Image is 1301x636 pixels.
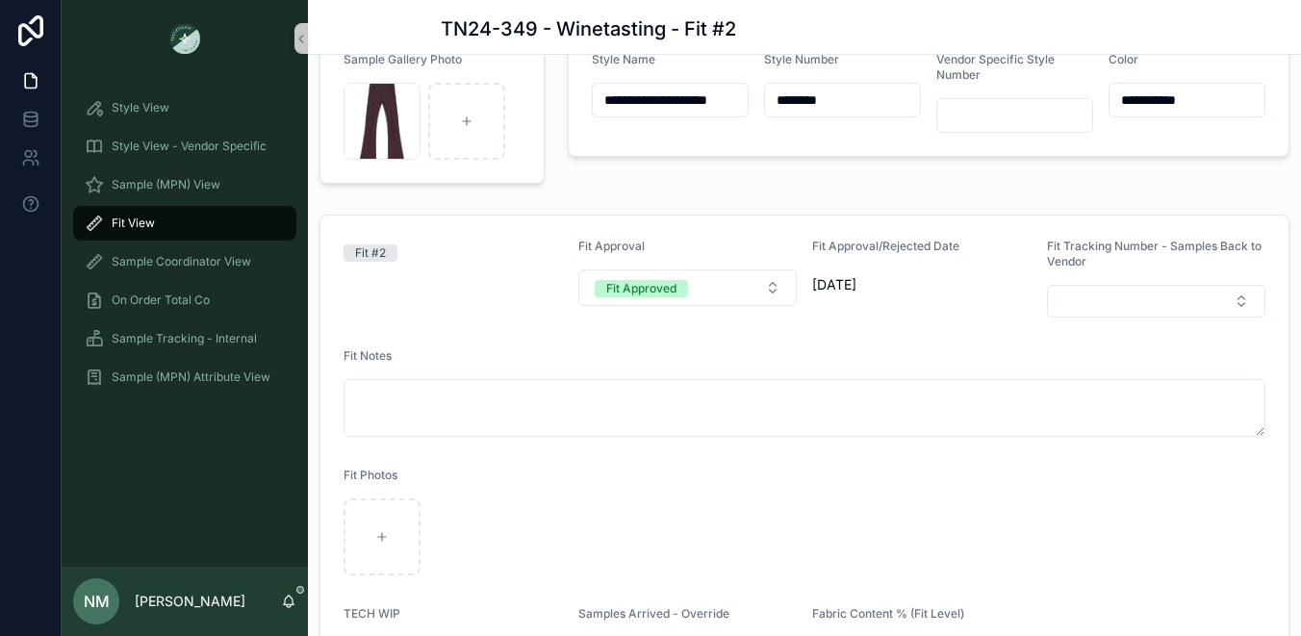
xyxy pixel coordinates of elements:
a: Fit View [73,206,296,241]
div: Fit Approved [606,280,676,297]
h1: TN24-349 - Winetasting - Fit #2 [441,15,736,42]
span: Fit Approval/Rejected Date [812,239,959,253]
span: [DATE] [812,275,1032,294]
a: Sample Tracking - Internal [73,321,296,356]
span: Fit Approval [578,239,645,253]
button: Select Button [578,269,798,306]
span: Fabric Content % (Fit Level) [812,606,964,621]
span: NM [84,590,110,613]
button: Select Button [1047,285,1266,318]
span: Fit View [112,216,155,231]
a: Sample (MPN) Attribute View [73,360,296,394]
span: Style Number [764,52,839,66]
a: On Order Total Co [73,283,296,318]
span: Sample Gallery Photo [344,52,462,66]
span: Fit Photos [344,468,397,482]
span: On Order Total Co [112,293,210,308]
a: Sample Coordinator View [73,244,296,279]
p: [PERSON_NAME] [135,592,245,611]
span: Vendor Specific Style Number [936,52,1055,82]
img: App logo [169,23,200,54]
span: Style View - Vendor Specific [112,139,267,154]
span: Sample Coordinator View [112,254,251,269]
div: scrollable content [62,77,308,420]
span: Sample (MPN) Attribute View [112,369,270,385]
a: Style View - Vendor Specific [73,129,296,164]
span: Fit Tracking Number - Samples Back to Vendor [1047,239,1262,268]
span: Sample Tracking - Internal [112,331,257,346]
span: Style Name [592,52,655,66]
span: Fit Notes [344,348,392,363]
a: Style View [73,90,296,125]
a: Sample (MPN) View [73,167,296,202]
span: Style View [112,100,169,115]
span: Samples Arrived - Override [578,606,729,621]
div: Fit #2 [355,244,386,262]
span: TECH WIP [344,606,400,621]
span: Color [1109,52,1138,66]
span: Sample (MPN) View [112,177,220,192]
